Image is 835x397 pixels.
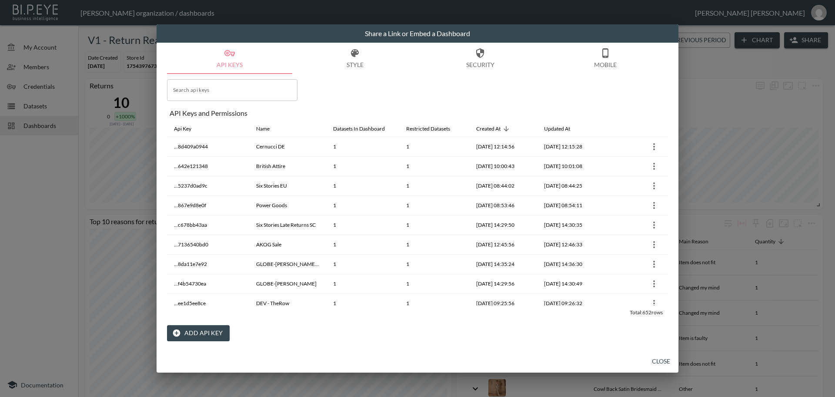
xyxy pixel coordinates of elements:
button: Mobile [543,43,668,74]
th: 2025-07-21, 14:29:56 [469,274,537,294]
span: Restricted Datasets [406,124,461,134]
th: {"key":null,"ref":null,"props":{"row":{"id":"8f9e823a-a242-4cca-a1cf-2e900e30b7d7","apiKey":"...e... [603,294,668,313]
th: GLOBE-TROTTER USA [249,255,326,274]
th: ...642e121348 [167,157,249,176]
th: ...8da11e7e92 [167,255,249,274]
th: ...8d409a0944 [167,137,249,157]
th: 1 [399,176,469,196]
th: 1 [399,294,469,313]
th: Six Stories EU [249,176,326,196]
th: {"key":null,"ref":null,"props":{"row":{"id":"6c184482-bb41-4029-a682-1bb365126d37","apiKey":"...8... [603,137,668,157]
th: 2025-08-21, 10:01:08 [537,157,603,176]
th: 2025-07-22, 14:29:50 [469,215,537,235]
div: API Keys and Permissions [170,109,668,117]
span: Api Key [174,124,203,134]
div: Datasets In Dashboard [333,124,385,134]
th: 2025-07-22, 14:30:35 [537,215,603,235]
th: ...ee1d5ee8ce [167,294,249,313]
th: 2025-08-05, 08:44:02 [469,176,537,196]
th: AKOG Sale [249,235,326,255]
th: 2025-08-04, 08:54:11 [537,196,603,215]
th: ...867e9d8e0f [167,196,249,215]
button: more [647,140,661,154]
th: 2025-07-22, 12:45:56 [469,235,537,255]
th: Power Goods [249,196,326,215]
th: 2025-08-21, 10:00:43 [469,157,537,176]
th: 1 [399,255,469,274]
th: {"key":null,"ref":null,"props":{"row":{"id":"675146c6-e2fe-4294-8c97-0c6196d1e14c","apiKey":"...5... [603,176,668,196]
th: DEV - TheRow [249,294,326,313]
span: Total: 652 rows [630,309,663,316]
th: {"key":null,"ref":null,"props":{"row":{"id":"4d5c6cac-18ca-4838-be1b-29031084a5f4","apiKey":"...8... [603,255,668,274]
div: Name [256,124,270,134]
th: 2025-07-11, 09:26:32 [537,294,603,313]
th: 1 [326,176,399,196]
th: 1 [399,137,469,157]
button: more [647,296,661,310]
span: Updated At [544,124,581,134]
th: 2025-09-16, 12:15:28 [537,137,603,157]
th: 1 [399,215,469,235]
span: Datasets In Dashboard [333,124,396,134]
th: Six Stories Late Returns SC [249,215,326,235]
th: 1 [399,196,469,215]
div: Created At [476,124,501,134]
th: 1 [326,235,399,255]
button: more [647,238,661,252]
th: 1 [326,157,399,176]
th: 2025-07-11, 09:25:56 [469,294,537,313]
button: more [647,198,661,212]
button: Style [292,43,417,74]
th: 2025-07-21, 14:36:30 [537,255,603,274]
th: 1 [326,255,399,274]
th: 1 [399,235,469,255]
button: Security [417,43,543,74]
th: {"key":null,"ref":null,"props":{"row":{"id":"f9712ee8-434a-47ee-bc09-c1ea8e56b33e","apiKey":"...7... [603,235,668,255]
button: more [647,277,661,291]
h2: Share a Link or Embed a Dashboard [157,24,678,43]
th: Cernucci DE [249,137,326,157]
button: more [647,257,661,271]
th: 2025-08-04, 08:53:46 [469,196,537,215]
button: Add API Key [167,325,230,341]
th: GLOBE-TROTTER [249,274,326,294]
div: Api Key [174,124,191,134]
th: 1 [326,274,399,294]
div: Updated At [544,124,570,134]
th: 2025-07-21, 14:30:49 [537,274,603,294]
th: 1 [399,274,469,294]
th: {"key":null,"ref":null,"props":{"row":{"id":"9359a514-1dfb-4bab-a988-af6016dacc4c","apiKey":"...f... [603,274,668,294]
th: ...7136540bd0 [167,235,249,255]
th: 2025-09-16, 12:14:56 [469,137,537,157]
button: Close [647,353,675,370]
button: more [647,159,661,173]
th: 1 [326,196,399,215]
button: more [647,179,661,193]
button: API Keys [167,43,292,74]
th: {"key":null,"ref":null,"props":{"row":{"id":"a6b5b3a0-fb84-4629-970b-44d78d6e75c0","apiKey":"...8... [603,196,668,215]
th: 2025-07-21, 14:35:24 [469,255,537,274]
span: Created At [476,124,512,134]
th: 1 [326,215,399,235]
th: {"key":null,"ref":null,"props":{"row":{"id":"00f961b0-bbe0-4c5a-9a43-d6e8802380fd","apiKey":"...6... [603,157,668,176]
th: 1 [326,137,399,157]
th: 1 [399,157,469,176]
th: ...f4b54730ea [167,274,249,294]
th: {"key":null,"ref":null,"props":{"row":{"id":"f602cd9a-da81-42fe-8871-ba029b3b7401","apiKey":"...c... [603,215,668,235]
th: ...c678bb43aa [167,215,249,235]
th: 2025-07-22, 12:46:33 [537,235,603,255]
th: ...5237d0ad9c [167,176,249,196]
div: Restricted Datasets [406,124,450,134]
th: British Attire [249,157,326,176]
th: 1 [326,294,399,313]
button: more [647,218,661,232]
span: Name [256,124,281,134]
th: 2025-08-05, 08:44:25 [537,176,603,196]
